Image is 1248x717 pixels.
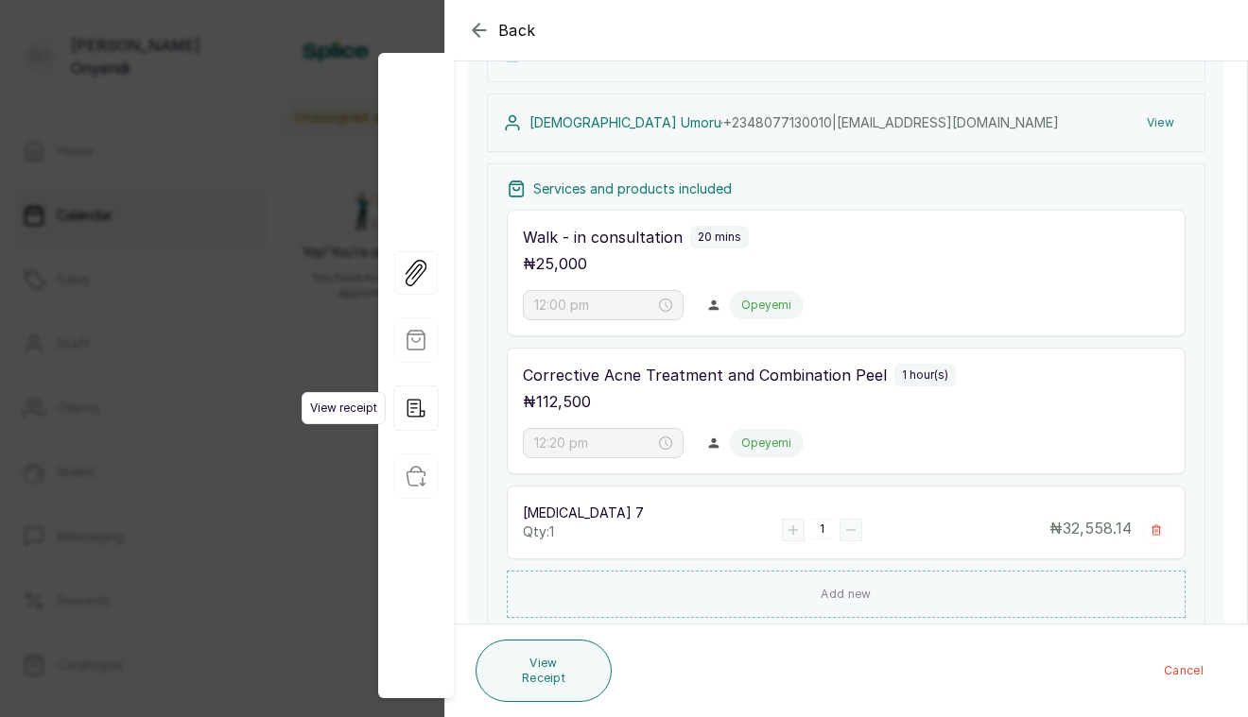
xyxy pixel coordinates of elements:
span: +234 8077130010 | [EMAIL_ADDRESS][DOMAIN_NAME] [723,114,1059,130]
p: [DEMOGRAPHIC_DATA] Umoru · [529,113,1059,132]
span: 32,558.14 [1063,519,1132,538]
p: [MEDICAL_DATA] 7 [523,504,782,522]
span: View receipt [302,392,386,424]
span: Back [498,19,536,42]
button: Add new [507,571,1186,618]
p: ₦ [1049,517,1132,543]
button: View Receipt [476,640,612,702]
p: Opeyemi [741,435,791,451]
p: ₦ [523,390,591,413]
button: Back [468,19,536,42]
p: 1 hour(s) [902,367,948,383]
p: Qty: 1 [523,522,782,541]
p: Walk - in consultation [523,226,683,248]
p: ₦ [523,252,587,275]
p: 20 mins [698,230,741,245]
p: Opeyemi [741,298,791,313]
input: Select time [534,433,655,453]
div: View receipt [393,385,439,431]
p: Services and products included [533,179,732,198]
p: Corrective Acne Treatment and Combination Peel [523,364,887,386]
button: Cancel [1149,654,1219,688]
input: Select time [534,295,655,316]
button: View [1132,106,1189,140]
span: 112,500 [536,392,591,411]
p: 1 [820,521,824,537]
span: 25,000 [536,254,587,273]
